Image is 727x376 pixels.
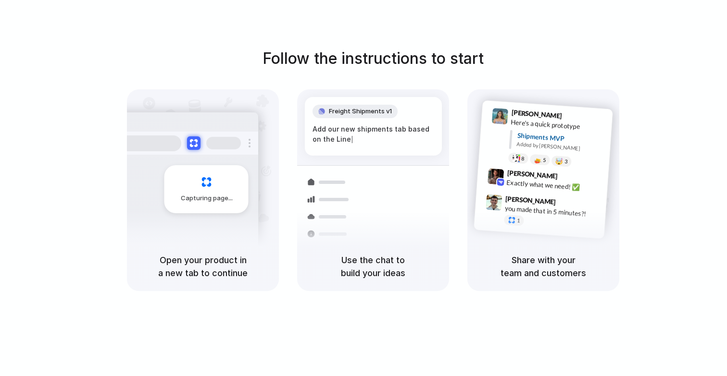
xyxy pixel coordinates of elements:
[181,194,234,203] span: Capturing page
[564,159,568,164] span: 3
[313,124,434,145] div: Add our new shipments tab based on the Line
[521,156,525,161] span: 8
[329,107,392,116] span: Freight Shipments v1
[516,140,605,154] div: Added by [PERSON_NAME]
[511,107,562,121] span: [PERSON_NAME]
[517,218,520,223] span: 1
[504,204,601,220] div: you made that in 5 minutes?!
[507,168,558,182] span: [PERSON_NAME]
[543,158,546,163] span: 5
[479,254,608,279] h5: Share with your team and customers
[561,172,580,184] span: 9:42 AM
[565,112,585,123] span: 9:41 AM
[517,131,606,146] div: Shipments MVP
[511,117,607,133] div: Here's a quick prototype
[555,158,564,165] div: 🤯
[263,47,484,70] h1: Follow the instructions to start
[506,178,602,194] div: Exactly what we need! ✅
[138,254,267,279] h5: Open your product in a new tab to continue
[309,254,438,279] h5: Use the chat to build your ideas
[351,135,353,143] span: |
[559,198,578,210] span: 9:47 AM
[505,194,556,207] span: [PERSON_NAME]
